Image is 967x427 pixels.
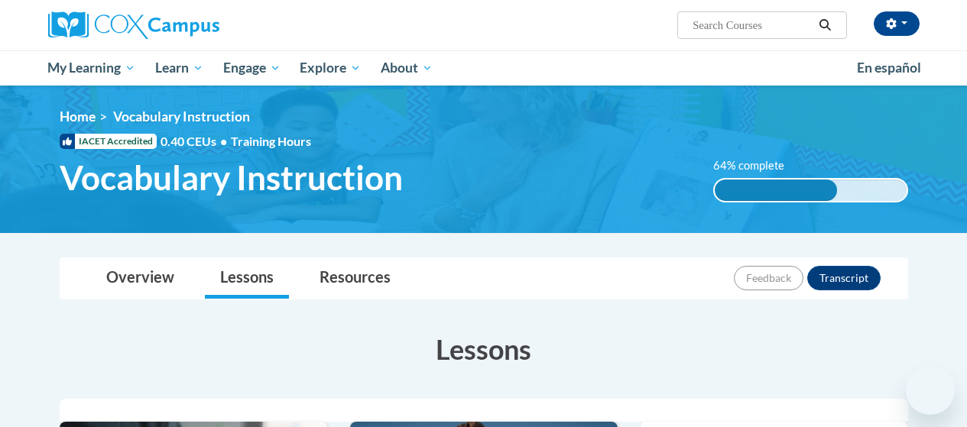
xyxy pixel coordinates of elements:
[807,266,881,290] button: Transcript
[145,50,213,86] a: Learn
[874,11,920,36] button: Account Settings
[60,330,908,368] h3: Lessons
[713,157,801,174] label: 64% complete
[304,258,406,299] a: Resources
[371,50,443,86] a: About
[231,134,311,148] span: Training Hours
[60,108,96,125] a: Home
[205,258,289,299] a: Lessons
[48,11,219,39] img: Cox Campus
[60,157,403,198] span: Vocabulary Instruction
[813,16,836,34] button: Search
[38,50,146,86] a: My Learning
[60,134,157,149] span: IACET Accredited
[734,266,803,290] button: Feedback
[857,60,921,76] span: En español
[161,133,231,150] span: 0.40 CEUs
[691,16,813,34] input: Search Courses
[113,108,250,125] span: Vocabulary Instruction
[47,59,135,77] span: My Learning
[290,50,371,86] a: Explore
[381,59,433,77] span: About
[906,366,955,415] iframe: Button to launch messaging window
[220,134,227,148] span: •
[155,59,203,77] span: Learn
[847,52,931,84] a: En español
[91,258,190,299] a: Overview
[300,59,361,77] span: Explore
[715,180,838,201] div: 64% complete
[37,50,931,86] div: Main menu
[223,59,281,77] span: Engage
[48,11,323,39] a: Cox Campus
[213,50,290,86] a: Engage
